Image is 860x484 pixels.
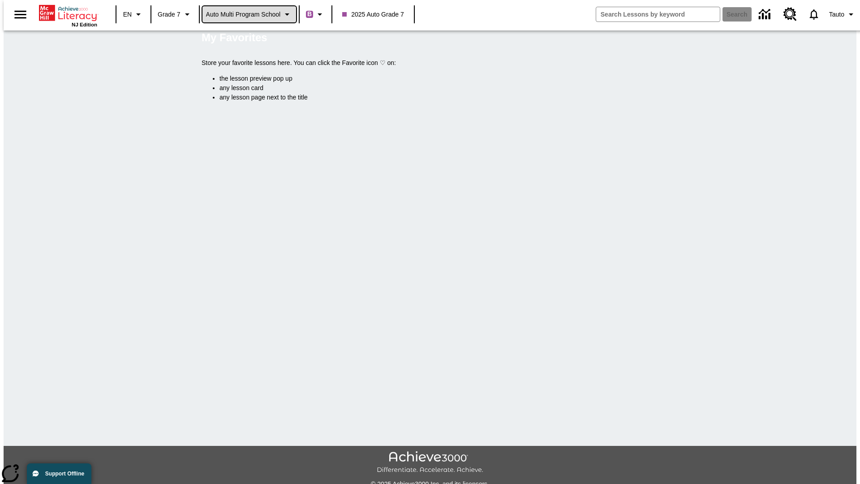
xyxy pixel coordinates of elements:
[39,4,97,22] a: Home
[753,2,778,27] a: Data Center
[377,451,483,474] img: Achieve3000 Differentiate Accelerate Achieve
[119,6,148,22] button: Language: EN, Select a language
[829,10,844,19] span: Tauto
[596,7,720,22] input: search field
[202,58,658,68] p: Store your favorite lessons here. You can click the Favorite icon ♡ on:
[154,6,196,22] button: Grade: Grade 7, Select a grade
[72,22,97,27] span: NJ Edition
[202,6,297,22] button: School: Auto Multi program School, Select your school
[123,10,132,19] span: EN
[45,471,84,477] span: Support Offline
[826,6,860,22] button: Profile/Settings
[202,30,267,45] h5: My Favorites
[219,74,658,83] li: the lesson preview pop up
[219,93,658,102] li: any lesson page next to the title
[307,9,312,20] span: B
[802,3,826,26] a: Notifications
[158,10,181,19] span: Grade 7
[39,3,97,27] div: Home
[7,1,34,28] button: Open side menu
[219,83,658,93] li: any lesson card
[27,463,91,484] button: Support Offline
[342,10,404,19] span: 2025 Auto Grade 7
[302,6,329,22] button: Boost Class color is purple. Change class color
[778,2,802,26] a: Resource Center, Will open in new tab
[206,10,281,19] span: Auto Multi program School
